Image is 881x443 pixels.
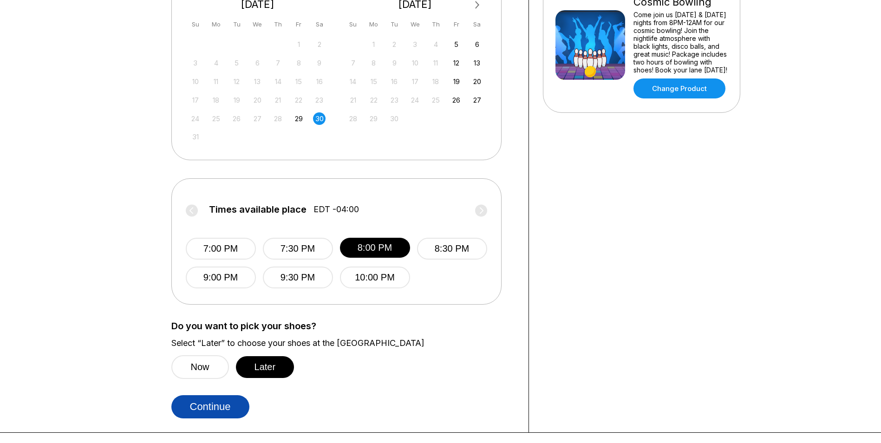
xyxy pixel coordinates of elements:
[347,94,359,106] div: Not available Sunday, September 21st, 2025
[409,38,421,51] div: Not available Wednesday, September 3rd, 2025
[171,395,249,418] button: Continue
[450,38,463,51] div: Choose Friday, September 5th, 2025
[293,38,305,51] div: Not available Friday, August 1st, 2025
[188,37,327,143] div: month 2025-08
[450,18,463,31] div: Fr
[209,204,307,215] span: Times available place
[450,75,463,88] div: Choose Friday, September 19th, 2025
[430,94,442,106] div: Not available Thursday, September 25th, 2025
[388,94,401,106] div: Not available Tuesday, September 23rd, 2025
[293,94,305,106] div: Not available Friday, August 22nd, 2025
[313,38,326,51] div: Not available Saturday, August 2nd, 2025
[210,57,222,69] div: Not available Monday, August 4th, 2025
[189,94,202,106] div: Not available Sunday, August 17th, 2025
[340,267,410,288] button: 10:00 PM
[450,57,463,69] div: Choose Friday, September 12th, 2025
[293,57,305,69] div: Not available Friday, August 8th, 2025
[555,10,625,80] img: Cosmic Bowling
[340,238,410,258] button: 8:00 PM
[450,94,463,106] div: Choose Friday, September 26th, 2025
[313,112,326,125] div: Choose Saturday, August 30th, 2025
[251,112,264,125] div: Not available Wednesday, August 27th, 2025
[430,38,442,51] div: Not available Thursday, September 4th, 2025
[313,94,326,106] div: Not available Saturday, August 23rd, 2025
[171,321,515,331] label: Do you want to pick your shoes?
[388,38,401,51] div: Not available Tuesday, September 2nd, 2025
[347,18,359,31] div: Su
[293,18,305,31] div: Fr
[367,112,380,125] div: Not available Monday, September 29th, 2025
[272,94,284,106] div: Not available Thursday, August 21st, 2025
[471,57,483,69] div: Choose Saturday, September 13th, 2025
[236,356,294,378] button: Later
[186,238,256,260] button: 7:00 PM
[171,338,515,348] label: Select “Later” to choose your shoes at the [GEOGRAPHIC_DATA]
[263,267,333,288] button: 9:30 PM
[293,112,305,125] div: Choose Friday, August 29th, 2025
[189,57,202,69] div: Not available Sunday, August 3rd, 2025
[210,94,222,106] div: Not available Monday, August 18th, 2025
[430,57,442,69] div: Not available Thursday, September 11th, 2025
[388,75,401,88] div: Not available Tuesday, September 16th, 2025
[189,130,202,143] div: Not available Sunday, August 31st, 2025
[633,11,728,74] div: Come join us [DATE] & [DATE] nights from 8PM-12AM for our cosmic bowling! Join the nightlife atmo...
[409,57,421,69] div: Not available Wednesday, September 10th, 2025
[272,112,284,125] div: Not available Thursday, August 28th, 2025
[230,75,243,88] div: Not available Tuesday, August 12th, 2025
[367,57,380,69] div: Not available Monday, September 8th, 2025
[251,75,264,88] div: Not available Wednesday, August 13th, 2025
[230,94,243,106] div: Not available Tuesday, August 19th, 2025
[186,267,256,288] button: 9:00 PM
[189,112,202,125] div: Not available Sunday, August 24th, 2025
[388,18,401,31] div: Tu
[346,37,485,125] div: month 2025-09
[272,75,284,88] div: Not available Thursday, August 14th, 2025
[471,94,483,106] div: Choose Saturday, September 27th, 2025
[367,38,380,51] div: Not available Monday, September 1st, 2025
[230,18,243,31] div: Tu
[272,18,284,31] div: Th
[409,94,421,106] div: Not available Wednesday, September 24th, 2025
[430,75,442,88] div: Not available Thursday, September 18th, 2025
[210,75,222,88] div: Not available Monday, August 11th, 2025
[347,112,359,125] div: Not available Sunday, September 28th, 2025
[251,94,264,106] div: Not available Wednesday, August 20th, 2025
[189,75,202,88] div: Not available Sunday, August 10th, 2025
[367,18,380,31] div: Mo
[210,18,222,31] div: Mo
[347,75,359,88] div: Not available Sunday, September 14th, 2025
[409,18,421,31] div: We
[313,204,359,215] span: EDT -04:00
[263,238,333,260] button: 7:30 PM
[230,57,243,69] div: Not available Tuesday, August 5th, 2025
[251,57,264,69] div: Not available Wednesday, August 6th, 2025
[471,18,483,31] div: Sa
[189,18,202,31] div: Su
[388,57,401,69] div: Not available Tuesday, September 9th, 2025
[230,112,243,125] div: Not available Tuesday, August 26th, 2025
[293,75,305,88] div: Not available Friday, August 15th, 2025
[171,355,229,379] button: Now
[251,18,264,31] div: We
[313,18,326,31] div: Sa
[471,38,483,51] div: Choose Saturday, September 6th, 2025
[409,75,421,88] div: Not available Wednesday, September 17th, 2025
[210,112,222,125] div: Not available Monday, August 25th, 2025
[313,75,326,88] div: Not available Saturday, August 16th, 2025
[471,75,483,88] div: Choose Saturday, September 20th, 2025
[367,94,380,106] div: Not available Monday, September 22nd, 2025
[313,57,326,69] div: Not available Saturday, August 9th, 2025
[347,57,359,69] div: Not available Sunday, September 7th, 2025
[367,75,380,88] div: Not available Monday, September 15th, 2025
[388,112,401,125] div: Not available Tuesday, September 30th, 2025
[417,238,487,260] button: 8:30 PM
[633,78,725,98] a: Change Product
[272,57,284,69] div: Not available Thursday, August 7th, 2025
[430,18,442,31] div: Th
